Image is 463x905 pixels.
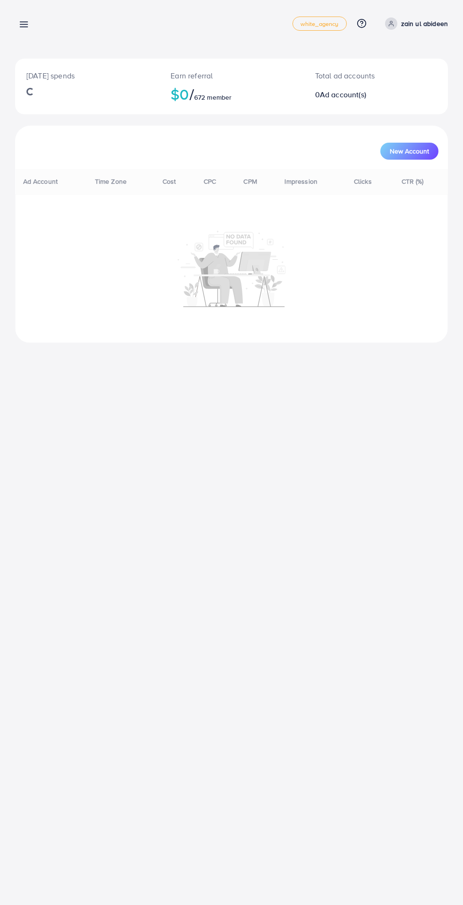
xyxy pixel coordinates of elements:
[315,90,401,99] h2: 0
[315,70,401,81] p: Total ad accounts
[320,89,366,100] span: Ad account(s)
[189,83,194,105] span: /
[390,148,429,154] span: New Account
[300,21,339,27] span: white_agency
[194,93,232,102] span: 672 member
[292,17,347,31] a: white_agency
[26,70,148,81] p: [DATE] spends
[380,143,438,160] button: New Account
[171,85,292,103] h2: $0
[171,70,292,81] p: Earn referral
[401,18,448,29] p: zain ul abideen
[381,17,448,30] a: zain ul abideen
